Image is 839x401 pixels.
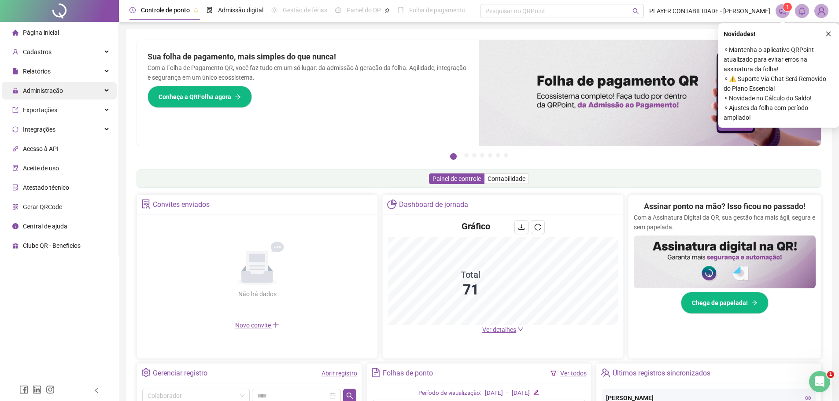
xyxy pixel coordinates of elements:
[12,223,18,229] span: info-circle
[193,8,199,13] span: pushpin
[153,197,210,212] div: Convites enviados
[786,4,789,10] span: 1
[335,7,341,13] span: dashboard
[23,48,52,55] span: Cadastros
[485,389,503,398] div: [DATE]
[371,368,381,377] span: file-text
[632,8,639,15] span: search
[12,107,18,113] span: export
[23,165,59,172] span: Aceite de uso
[23,223,67,230] span: Central de ajuda
[482,326,524,333] a: Ver detalhes down
[399,197,468,212] div: Dashboard de jornada
[506,389,508,398] div: -
[129,7,136,13] span: clock-circle
[779,7,787,15] span: notification
[217,289,298,299] div: Não há dados
[12,68,18,74] span: file
[724,103,834,122] span: ⚬ Ajustes da folha com período ampliado!
[23,184,69,191] span: Atestado técnico
[12,49,18,55] span: user-add
[409,7,466,14] span: Folha de pagamento
[12,126,18,132] span: sync
[472,153,477,158] button: 3
[724,45,834,74] span: ⚬ Mantenha o aplicativo QRPoint atualizado para evitar erros na assinatura da folha!
[462,220,490,232] h4: Gráfico
[496,153,500,158] button: 6
[23,203,62,210] span: Gerar QRCode
[644,200,806,213] h2: Assinar ponto na mão? Isso ficou no passado!
[283,7,327,14] span: Gestão de férias
[33,385,41,394] span: linkedin
[23,107,57,114] span: Exportações
[141,7,190,14] span: Controle de ponto
[384,8,390,13] span: pushpin
[551,370,557,376] span: filter
[805,395,811,401] span: eye
[798,7,806,15] span: bell
[601,368,610,377] span: team
[272,321,279,328] span: plus
[488,175,525,182] span: Contabilidade
[724,29,755,39] span: Novidades !
[12,146,18,152] span: api
[724,93,834,103] span: ⚬ Novidade no Cálculo do Saldo!
[751,300,758,306] span: arrow-right
[218,7,263,14] span: Admissão digital
[398,7,404,13] span: book
[518,224,525,231] span: download
[19,385,28,394] span: facebook
[480,153,484,158] button: 4
[482,326,516,333] span: Ver detalhes
[649,6,770,16] span: PLAYER CONTABILIDADE - [PERSON_NAME]
[12,88,18,94] span: lock
[23,68,51,75] span: Relatórios
[560,370,587,377] a: Ver todos
[271,7,277,13] span: sun
[450,153,457,160] button: 1
[681,292,769,314] button: Chega de papelada!
[159,92,231,102] span: Conheça a QRFolha agora
[517,326,524,332] span: down
[383,366,433,381] div: Folhas de ponto
[12,184,18,191] span: solution
[347,7,381,14] span: Painel do DP
[148,86,252,108] button: Conheça a QRFolha agora
[634,213,816,232] p: Com a Assinatura Digital da QR, sua gestão fica mais ágil, segura e sem papelada.
[148,63,469,82] p: Com a Folha de Pagamento QR, você faz tudo em um só lugar: da admissão à geração da folha. Agilid...
[346,392,353,399] span: search
[23,29,59,36] span: Página inicial
[12,204,18,210] span: qrcode
[512,389,530,398] div: [DATE]
[815,4,828,18] img: 88370
[534,224,541,231] span: reload
[724,74,834,93] span: ⚬ ⚠️ Suporte Via Chat Será Removido do Plano Essencial
[12,165,18,171] span: audit
[141,199,151,209] span: solution
[23,87,63,94] span: Administração
[488,153,492,158] button: 5
[46,385,55,394] span: instagram
[12,243,18,249] span: gift
[235,94,241,100] span: arrow-right
[207,7,213,13] span: file-done
[479,40,821,146] img: banner%2F8d14a306-6205-4263-8e5b-06e9a85ad873.png
[235,322,279,329] span: Novo convite
[809,371,830,392] iframe: Intercom live chat
[322,370,357,377] a: Abrir registro
[504,153,508,158] button: 7
[387,199,396,209] span: pie-chart
[93,387,100,394] span: left
[23,126,55,133] span: Integrações
[533,390,539,395] span: edit
[827,371,834,378] span: 1
[825,31,832,37] span: close
[634,235,816,288] img: banner%2F02c71560-61a6-44d4-94b9-c8ab97240462.png
[23,145,59,152] span: Acesso à API
[783,3,792,11] sup: 1
[432,175,481,182] span: Painel de controle
[141,368,151,377] span: setting
[464,153,469,158] button: 2
[12,29,18,36] span: home
[418,389,481,398] div: Período de visualização:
